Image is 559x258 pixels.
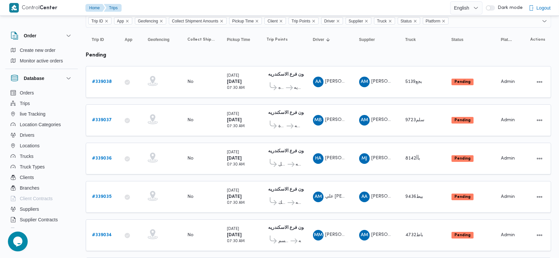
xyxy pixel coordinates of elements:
button: Location Categories [8,119,75,130]
span: MB [314,115,322,126]
button: Clients [8,172,75,183]
b: Pending [454,157,471,161]
button: Suppliers [8,204,75,214]
span: بجع5139 [405,80,422,84]
a: #339035 [92,193,111,201]
button: Logout [526,1,553,15]
span: Supplier [349,18,363,25]
button: Remove Truck from selection in this group [388,19,392,23]
button: Platform [498,34,515,45]
button: Drivers [8,130,75,140]
span: Client Contracts [20,195,53,203]
b: Pending [454,233,471,237]
div: Ahmad Muhammad Abadalaatai Aataallah Nasar Allah [359,230,370,240]
b: [DATE] [227,195,242,199]
a: #339037 [92,116,112,124]
span: دانون فرع الاسكندريه [295,161,301,168]
span: قسم ثان الرمل [278,161,287,168]
span: Clients [20,173,34,181]
small: 07:30 AM [227,163,245,166]
span: Trips [20,99,30,107]
b: [DATE] [227,118,242,122]
button: Actions [534,230,545,240]
span: Platform [426,18,441,25]
span: قسم المنتزة [278,122,286,130]
div: Abadalhakiam Aodh Aamar Muhammad Alfaqai [359,192,370,202]
button: Actions [534,192,545,202]
span: [PERSON_NAME] [PERSON_NAME] [325,156,402,160]
span: live Tracking [20,110,46,118]
span: قسم محرم بك [278,199,287,207]
span: Supplier [359,37,375,42]
small: 07:30 AM [227,201,245,205]
b: دانون فرع الاسكندريه [268,149,308,153]
span: [PERSON_NAME] [PERSON_NAME] [371,233,448,237]
span: Trip Points [289,17,319,24]
span: Pickup Time [227,37,250,42]
span: [PERSON_NAME] [325,118,363,122]
span: Supplier [346,17,371,24]
span: Admin [501,156,515,161]
span: Orders [20,89,34,97]
button: Trucks [8,151,75,162]
span: Pickup Time [229,17,262,24]
button: Remove Collect Shipment Amounts from selection in this group [220,19,224,23]
span: Trucks [20,152,33,160]
button: Truck Types [8,162,75,172]
b: دانون فرع الاسكندريه [268,187,308,192]
div: Database [5,88,78,231]
span: Admin [501,233,515,237]
span: Drivers [20,131,34,139]
span: دانون فرع الاسكندريه [295,122,301,130]
span: Trip ID [92,37,104,42]
span: Truck [405,37,416,42]
button: Pickup Time [224,34,257,45]
span: AA [315,77,321,87]
b: Pending [454,195,471,199]
span: باط4732 [405,233,423,237]
span: Actions [530,37,545,42]
span: Pending [451,117,474,124]
span: Trip ID [88,17,111,24]
div: No [187,194,194,200]
b: # 339038 [92,80,112,84]
small: [DATE] [227,189,239,193]
span: Client [267,18,278,25]
small: [DATE] [227,74,239,78]
b: Pending [454,80,471,84]
span: Trip ID [91,18,103,25]
span: Geofencing [135,17,166,24]
small: 07:30 AM [227,125,245,128]
span: [PERSON_NAME] [371,118,409,122]
h3: Order [24,32,36,40]
small: 07:30 AM [227,240,245,243]
button: App [122,34,139,45]
div: Muhammad Mahmood Abadaljwad Ali Mahmood Hassan [313,230,324,240]
b: دانون فرع الاسكندريه [268,226,308,230]
span: Pending [451,194,474,200]
button: Supplier Contracts [8,214,75,225]
span: Collect Shipment Amounts [172,18,218,25]
span: Platform [501,37,512,42]
span: Truck [377,18,387,25]
b: # 339035 [92,195,111,199]
span: Locations [20,142,40,150]
iframe: chat widget [7,232,28,251]
span: اول المنتزه [278,84,285,92]
b: دانون فرع الاسكندريه [268,72,308,77]
span: Pending [451,232,474,239]
img: X8yXhbKr1z7QwAAAABJRU5ErkJggg== [9,3,19,13]
span: Logout [537,4,551,12]
span: Driver [321,17,343,24]
span: AM [361,115,368,126]
span: Create new order [20,46,55,54]
button: Devices [8,225,75,236]
span: Dark mode [495,5,523,11]
a: #339034 [92,231,112,239]
span: Client [264,17,286,24]
span: Admin [501,118,515,122]
span: Trip Points [292,18,310,25]
span: App [125,37,132,42]
span: Location Categories [20,121,61,129]
span: بيط9436 [405,195,423,199]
